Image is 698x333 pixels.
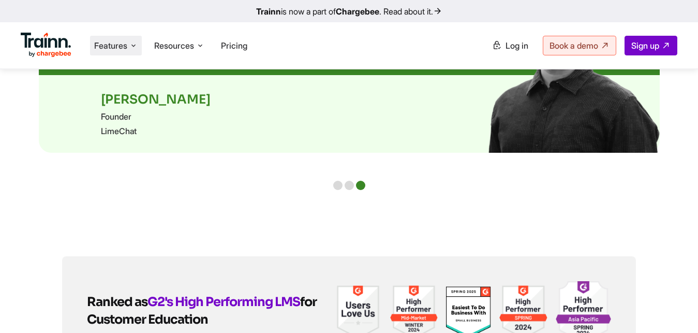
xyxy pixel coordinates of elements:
[101,111,598,122] p: Founder
[543,36,616,55] a: Book a demo
[256,6,281,17] b: Trainn
[486,36,534,55] a: Log in
[21,33,71,57] img: Trainn Logo
[147,294,300,310] a: G2's High Performing LMS
[87,293,334,328] h2: Ranked as for Customer Education
[94,40,127,51] span: Features
[336,6,379,17] b: Chargebee
[631,40,659,51] span: Sign up
[646,283,698,333] iframe: Chat Widget
[154,40,194,51] span: Resources
[550,40,598,51] span: Book a demo
[101,92,598,107] p: [PERSON_NAME]
[625,36,677,55] a: Sign up
[506,40,528,51] span: Log in
[221,40,247,51] a: Pricing
[101,126,598,136] p: LimeChat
